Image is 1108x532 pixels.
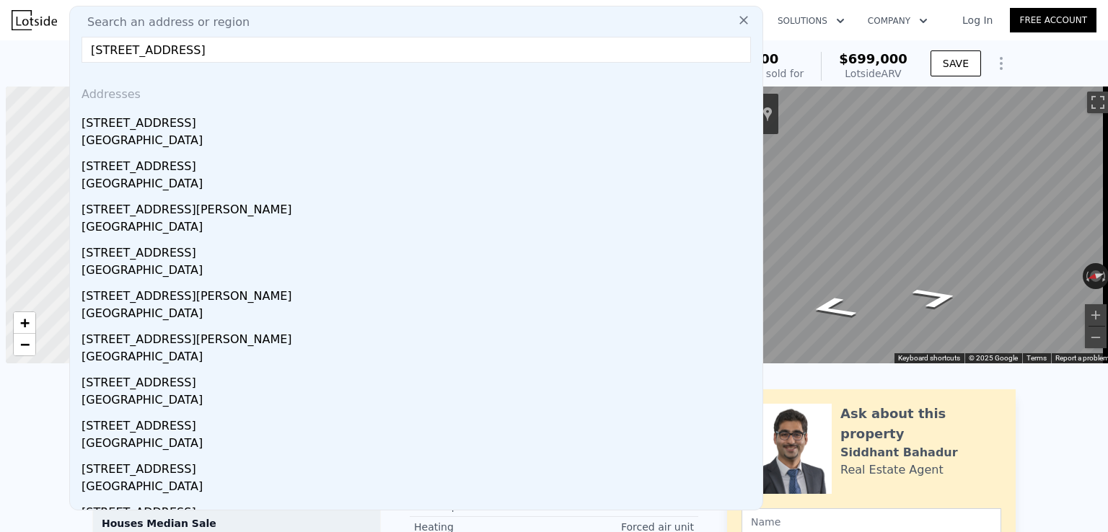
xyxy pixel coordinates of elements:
a: Log In [945,13,1010,27]
button: Show Options [987,49,1016,78]
span: © 2025 Google [969,354,1018,362]
div: [GEOGRAPHIC_DATA] [82,218,757,239]
div: [GEOGRAPHIC_DATA] [82,262,757,282]
span: − [20,335,30,353]
div: [STREET_ADDRESS] [82,109,757,132]
div: [STREET_ADDRESS] [82,498,757,521]
div: Lotside ARV [839,66,907,81]
input: Enter an address, city, region, neighborhood or zip code [82,37,751,63]
div: [GEOGRAPHIC_DATA] [82,478,757,498]
div: Siddhant Bahadur [840,444,958,461]
div: Real Estate Agent [840,461,944,479]
div: [GEOGRAPHIC_DATA] [82,348,757,368]
div: Houses Median Sale [102,516,371,531]
a: Zoom in [14,312,35,334]
div: [STREET_ADDRESS] [82,152,757,175]
div: [GEOGRAPHIC_DATA] [82,435,757,455]
span: + [20,314,30,332]
img: Lotside [12,10,57,30]
button: Zoom in [1085,304,1107,326]
a: Zoom out [14,334,35,355]
div: [STREET_ADDRESS] [82,455,757,478]
button: Rotate counterclockwise [1083,263,1091,289]
path: Go South, 12th Ave NE [892,281,980,314]
div: [GEOGRAPHIC_DATA] [82,305,757,325]
div: [STREET_ADDRESS][PERSON_NAME] [82,195,757,218]
div: [GEOGRAPHIC_DATA] [82,391,757,412]
a: Show location on map [762,106,773,122]
div: [STREET_ADDRESS] [82,412,757,435]
div: [STREET_ADDRESS][PERSON_NAME] [82,325,757,348]
button: Solutions [766,8,856,34]
button: Zoom out [1085,327,1107,348]
div: [GEOGRAPHIC_DATA] [82,175,757,195]
button: Company [856,8,939,34]
div: Addresses [76,74,757,109]
span: $699,000 [839,51,907,66]
a: Terms (opens in new tab) [1026,354,1047,362]
div: [GEOGRAPHIC_DATA] [82,132,757,152]
span: Search an address or region [76,14,250,31]
div: [STREET_ADDRESS][PERSON_NAME] [82,282,757,305]
div: [STREET_ADDRESS] [82,239,757,262]
a: Free Account [1010,8,1096,32]
button: Keyboard shortcuts [898,353,960,363]
path: Go North, 12th Ave NE [789,292,877,324]
button: SAVE [931,50,981,76]
div: Ask about this property [840,404,1001,444]
div: [STREET_ADDRESS] [82,368,757,391]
